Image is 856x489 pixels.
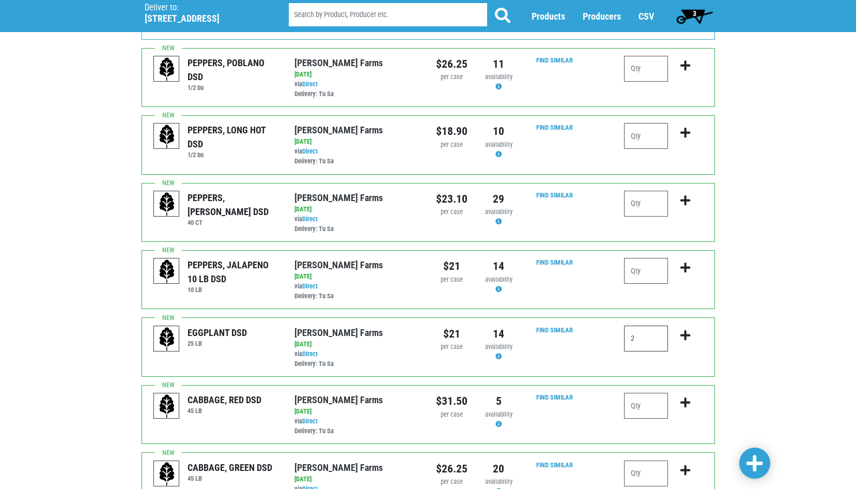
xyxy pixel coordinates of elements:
a: Direct [302,215,318,223]
div: 11 [483,56,515,72]
div: 20 [483,461,515,477]
span: availability [485,73,512,81]
div: 10 [483,123,515,140]
div: $26.25 [436,56,468,72]
div: Delivery: Tu Sa [294,224,420,234]
div: $31.50 [436,393,468,409]
a: Direct [302,282,318,290]
div: per case [436,410,468,420]
div: [DATE] [294,137,420,147]
div: per case [436,342,468,352]
input: Qty [624,393,668,419]
img: placeholder-variety-43d6402dacf2d531de610a020419775a.svg [154,191,180,217]
span: 3 [693,9,696,18]
div: Delivery: Tu Sa [294,89,420,99]
a: [PERSON_NAME] Farms [294,125,383,135]
div: via [294,80,420,99]
div: 14 [483,326,515,342]
span: availability [485,478,512,485]
a: Direct [302,350,318,358]
span: availability [485,343,512,350]
a: Direct [302,80,318,88]
div: $21 [436,326,468,342]
div: per case [436,140,468,150]
div: [DATE] [294,70,420,80]
div: [DATE] [294,340,420,349]
a: Find Similar [536,393,573,401]
a: [PERSON_NAME] Farms [294,394,383,405]
h6: 25 LB [188,340,247,347]
div: PEPPERS, LONG HOT DSD [188,123,279,151]
div: 29 [483,191,515,207]
a: Producers [583,11,621,22]
a: Products [532,11,565,22]
div: via [294,282,420,301]
div: Delivery: Tu Sa [294,292,420,301]
div: CABBAGE, GREEN DSD [188,461,272,475]
div: $23.10 [436,191,468,207]
a: Find Similar [536,326,573,334]
div: 5 [483,393,515,409]
img: placeholder-variety-43d6402dacf2d531de610a020419775a.svg [154,258,180,284]
div: Delivery: Tu Sa [294,359,420,369]
img: placeholder-variety-43d6402dacf2d531de610a020419775a.svg [154,393,180,419]
span: availability [485,410,512,418]
h6: 45 LB [188,407,261,415]
a: Find Similar [536,258,573,266]
div: via [294,417,420,436]
a: [PERSON_NAME] Farms [294,259,383,270]
img: placeholder-variety-43d6402dacf2d531de610a020419775a.svg [154,461,180,487]
span: availability [485,141,512,148]
input: Qty [624,191,668,217]
div: CABBAGE, RED DSD [188,393,261,407]
div: [DATE] [294,205,420,215]
img: placeholder-variety-43d6402dacf2d531de610a020419775a.svg [154,124,180,149]
div: via [294,215,420,234]
img: placeholder-variety-43d6402dacf2d531de610a020419775a.svg [154,56,180,82]
div: 14 [483,258,515,274]
a: Direct [302,417,318,425]
div: per case [436,477,468,487]
a: 3 [672,6,718,26]
img: placeholder-variety-43d6402dacf2d531de610a020419775a.svg [154,326,180,352]
a: Find Similar [536,461,573,469]
span: availability [485,276,512,283]
a: Direct [302,147,318,155]
div: Delivery: Tu Sa [294,157,420,166]
div: per case [436,207,468,217]
a: [PERSON_NAME] Farms [294,462,383,473]
h6: 10 LB [188,286,279,294]
div: EGGPLANT DSD [188,326,247,340]
input: Qty [624,56,668,82]
div: [DATE] [294,272,420,282]
div: $26.25 [436,461,468,477]
input: Qty [624,326,668,352]
h5: [STREET_ADDRESS] [145,13,262,24]
a: [PERSON_NAME] Farms [294,192,383,203]
input: Qty [624,258,668,284]
div: PEPPERS, JALAPENO 10 LB DSD [188,258,279,286]
a: [PERSON_NAME] Farms [294,57,383,68]
div: PEPPERS, POBLANO DSD [188,56,279,84]
div: [DATE] [294,407,420,417]
input: Qty [624,461,668,486]
a: Find Similar [536,124,573,131]
a: [PERSON_NAME] Farms [294,327,383,338]
h6: 45 LB [188,475,272,482]
div: [DATE] [294,475,420,484]
input: Search by Product, Producer etc. [289,3,487,26]
div: $21 [436,258,468,274]
input: Qty [624,123,668,149]
div: PEPPERS, [PERSON_NAME] DSD [188,191,279,219]
h6: 1/2 bu [188,151,279,159]
h6: 1/2 bu [188,84,279,91]
div: per case [436,275,468,285]
div: Delivery: Tu Sa [294,426,420,436]
a: CSV [639,11,654,22]
h6: 40 CT [188,219,279,226]
div: $18.90 [436,123,468,140]
span: availability [485,208,512,216]
div: via [294,147,420,166]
